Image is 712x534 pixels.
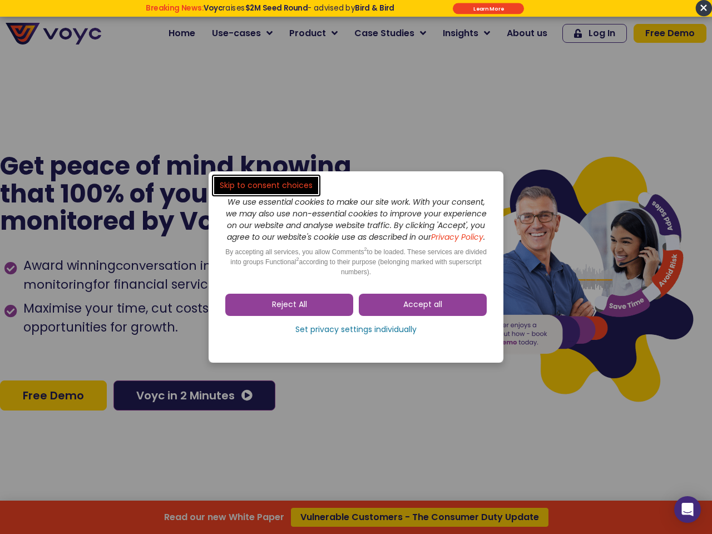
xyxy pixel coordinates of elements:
span: Reject All [272,299,307,310]
span: By accepting all services, you allow Comments to be loaded. These services are divided into group... [225,248,487,276]
a: Reject All [225,294,353,316]
span: Accept all [403,299,442,310]
sup: 2 [364,246,367,252]
a: Set privacy settings individually [225,322,487,338]
span: Job title [145,90,182,103]
span: Phone [145,44,172,57]
a: Privacy Policy [431,231,483,243]
sup: 2 [296,256,299,262]
a: Accept all [359,294,487,316]
a: Skip to consent choices [214,177,318,194]
span: Set privacy settings individually [295,324,417,335]
i: We use essential cookies to make our site work. With your consent, we may also use non-essential ... [226,196,487,243]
